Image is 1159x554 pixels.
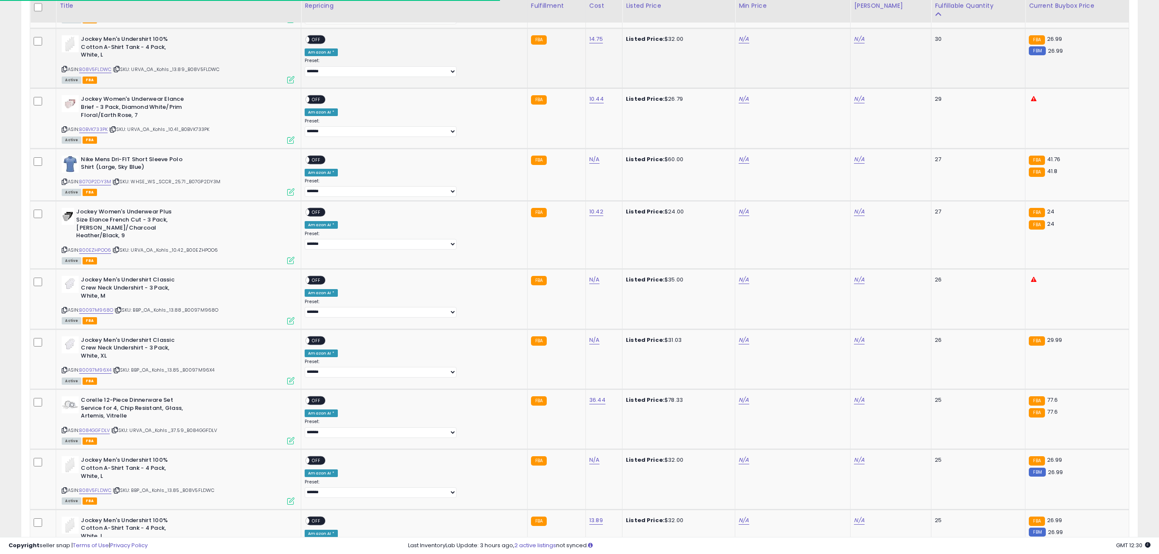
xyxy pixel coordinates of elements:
a: B0097M96X4 [79,366,111,374]
b: Listed Price: [626,207,665,216]
span: OFF [310,397,323,404]
span: FBA [83,77,97,84]
a: B08V5FLDWC [79,66,111,73]
small: FBA [1029,456,1045,466]
b: Listed Price: [626,276,665,284]
div: Amazon AI * [305,221,338,229]
a: N/A [739,396,749,404]
span: | SKU: URVA_OA_Kohls_10.41_B0BVK733PK [109,126,209,133]
span: | SKU: URVA_OA_Kohls_37.59_B084GGFDLV [111,427,217,434]
span: 77.6 [1047,396,1058,404]
a: N/A [739,456,749,464]
a: B0BVK733PK [79,126,108,133]
span: All listings currently available for purchase on Amazon [62,497,81,505]
b: Listed Price: [626,336,665,344]
b: Jockey Women's Underwear Elance Brief - 3 Pack, Diamond White/Prim Floral/Earth Rose, 7 [81,95,184,121]
div: 27 [935,156,1019,163]
span: FBA [83,257,97,264]
small: FBA [531,276,547,285]
b: Listed Price: [626,155,665,163]
div: Preset: [305,58,521,77]
div: Preset: [305,419,521,438]
a: B00EZHPOO6 [79,247,111,254]
div: ASIN: [62,35,294,82]
a: N/A [854,516,864,525]
span: 41.76 [1047,155,1061,163]
a: N/A [854,155,864,164]
div: Amazon AI * [305,169,338,176]
a: B084GGFDLV [79,427,110,434]
a: Privacy Policy [110,541,148,549]
a: N/A [739,516,749,525]
a: 10.44 [589,95,604,103]
small: FBA [531,396,547,406]
div: Listed Price [626,1,731,10]
div: ASIN: [62,208,294,263]
img: 31vgdfRLBnL._SL40_.jpg [62,156,79,173]
small: FBA [531,35,547,45]
div: 29 [935,95,1019,103]
a: N/A [854,207,864,216]
span: FBA [83,497,97,505]
div: $35.00 [626,276,728,284]
small: FBA [1029,517,1045,526]
div: Current Buybox Price [1029,1,1125,10]
a: N/A [854,95,864,103]
a: N/A [589,336,599,344]
div: Repricing [305,1,524,10]
div: $32.00 [626,35,728,43]
a: 2 active listings [514,541,556,549]
span: OFF [310,209,323,216]
div: 25 [935,396,1019,404]
div: Fulfillable Quantity [935,1,1022,10]
a: N/A [854,336,864,344]
div: ASIN: [62,456,294,503]
small: FBA [1029,396,1045,406]
div: $78.33 [626,396,728,404]
div: Preset: [305,178,521,197]
span: All listings currently available for purchase on Amazon [62,438,81,445]
a: N/A [589,276,599,284]
span: 77.6 [1047,408,1058,416]
span: All listings currently available for purchase on Amazon [62,136,81,144]
small: FBA [531,336,547,346]
a: N/A [739,155,749,164]
div: ASIN: [62,95,294,142]
div: ASIN: [62,156,294,195]
div: ASIN: [62,396,294,443]
small: FBA [1029,408,1045,418]
span: | SKU: BBP_OA_Kohls_13.85_B08V5FLDWC [113,487,214,494]
span: 26.99 [1047,35,1062,43]
strong: Copyright [9,541,40,549]
span: All listings currently available for purchase on Amazon [62,77,81,84]
div: Amazon AI * [305,108,338,116]
div: Amazon AI * [305,409,338,417]
img: 41l2ArYucTL._SL40_.jpg [62,396,79,413]
a: B08V5FLDWC [79,487,111,494]
span: 26.99 [1047,456,1062,464]
span: FBA [83,136,97,144]
b: Listed Price: [626,396,665,404]
b: Jockey Men's Undershirt 100% Cotton A-Shirt Tank - 4 Pack, White, L [81,517,184,543]
div: Cost [589,1,619,10]
div: Amazon AI * [305,469,338,477]
div: seller snap | | [9,542,148,550]
a: Terms of Use [73,541,109,549]
small: FBM [1029,46,1045,55]
div: ASIN: [62,276,294,323]
span: 24 [1047,220,1054,228]
a: N/A [854,276,864,284]
small: FBA [1029,168,1045,177]
b: Listed Price: [626,516,665,524]
span: FBA [83,189,97,196]
span: | SKU: BBP_OA_Kohls_13.88_B0097M968O [114,307,218,313]
span: 24 [1047,207,1054,216]
span: 29.99 [1047,336,1062,344]
div: 25 [935,517,1019,524]
img: 31p8XW+uvCL._SL40_.jpg [62,336,79,353]
a: N/A [589,456,599,464]
b: Jockey Men's Undershirt Classic Crew Neck Undershirt - 3 Pack, White, M [81,276,184,302]
a: 36.44 [589,396,605,404]
a: N/A [739,95,749,103]
div: 25 [935,456,1019,464]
